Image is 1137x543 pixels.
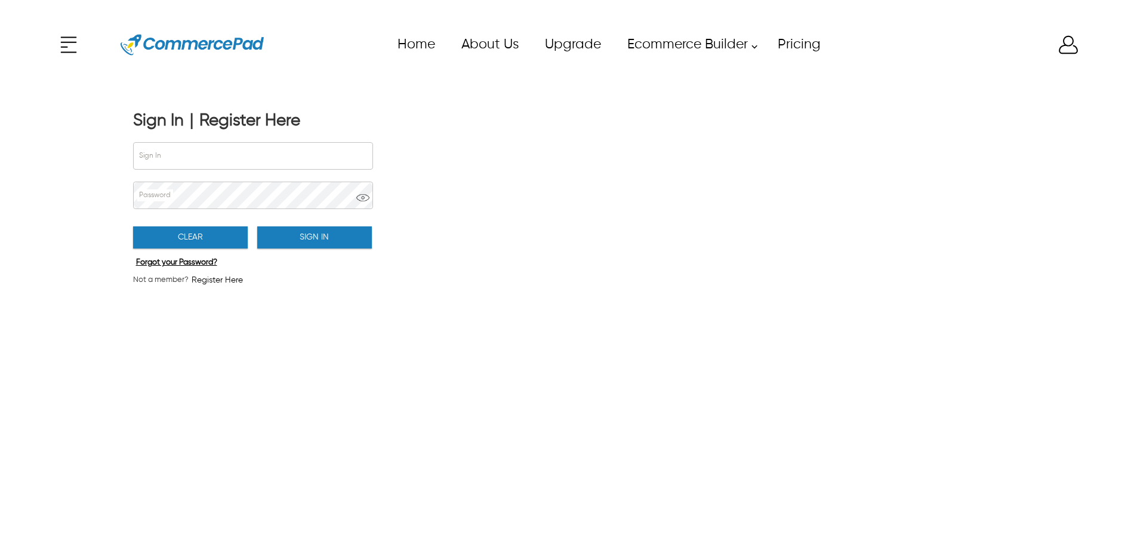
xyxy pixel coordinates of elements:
[133,226,248,249] button: Clear
[110,18,274,72] a: Website Logo for Commerce Pad
[257,226,372,249] button: Sign In
[764,31,833,58] a: Pricing
[531,31,614,58] a: Upgrade
[190,111,193,131] div: |
[384,31,448,58] a: Home
[121,18,264,72] img: Website Logo for Commerce Pad
[133,255,220,271] button: Forgot your Password?
[614,31,764,58] a: Ecommerce Builder
[199,111,300,131] div: Register Here
[448,31,531,58] a: About Us
[133,274,189,286] span: Not a member?
[133,111,184,131] div: Sign In
[192,274,243,286] span: Register Here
